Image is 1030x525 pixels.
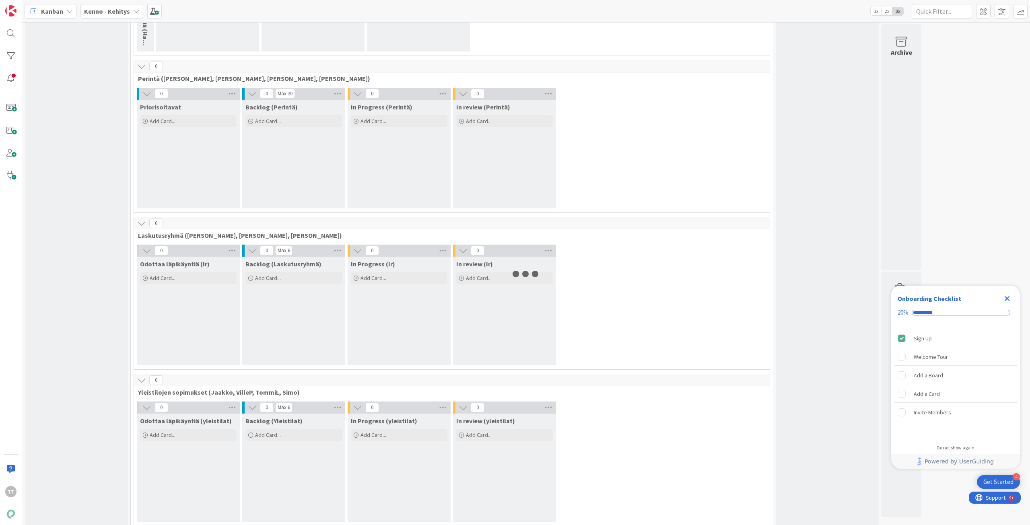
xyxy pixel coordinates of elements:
[471,403,484,412] span: 0
[360,274,386,282] span: Add Card...
[140,417,232,425] span: Odottaa läpikäyntiä (yleistilat)
[466,431,492,439] span: Add Card...
[245,103,298,111] span: Backlog (Perintä)
[891,47,912,57] div: Archive
[17,1,37,11] span: Support
[150,274,175,282] span: Add Card...
[466,117,492,125] span: Add Card...
[914,371,943,380] div: Add a Board
[983,478,1014,486] div: Get Started
[471,89,484,99] span: 0
[278,406,290,410] div: Max 6
[894,404,1017,421] div: Invite Members is incomplete.
[360,431,386,439] span: Add Card...
[914,334,932,343] div: Sign Up
[365,246,379,255] span: 0
[365,403,379,412] span: 0
[351,103,412,111] span: In Progress (Perintä)
[898,309,1014,316] div: Checklist progress: 20%
[138,231,760,239] span: Laskutusryhmä (Antti, Harri, Keijo)
[138,74,760,82] span: Perintä (Jaakko, PetriH, MikkoV, Pasi)
[912,4,972,19] input: Quick Filter...
[154,246,168,255] span: 0
[41,3,45,10] div: 9+
[977,475,1020,489] div: Open Get Started checklist, remaining modules: 4
[466,274,492,282] span: Add Card...
[255,117,281,125] span: Add Card...
[914,389,940,399] div: Add a Card
[260,89,274,99] span: 0
[914,352,948,362] div: Welcome Tour
[278,92,293,96] div: Max 20
[891,326,1020,439] div: Checklist items
[255,274,281,282] span: Add Card...
[891,286,1020,469] div: Checklist Container
[1001,292,1014,305] div: Close Checklist
[914,408,951,417] div: Invite Members
[149,375,163,385] span: 0
[278,249,290,253] div: Max 6
[260,403,274,412] span: 0
[138,388,760,396] span: Yleistilojen sopimukset (Jaakko, VilleP, TommiL, Simo)
[150,431,175,439] span: Add Card...
[260,246,274,255] span: 0
[140,103,181,111] span: Priorisoitavat
[894,366,1017,384] div: Add a Board is incomplete.
[895,454,1016,469] a: Powered by UserGuiding
[5,486,16,497] div: TT
[456,260,493,268] span: In review (lr)
[140,260,210,268] span: Odottaa läpikäyntiä (lr)
[882,7,892,15] span: 2x
[154,403,168,412] span: 0
[360,117,386,125] span: Add Card...
[937,445,974,451] div: Do not show again
[149,218,163,228] span: 0
[456,417,515,425] span: In review (yleistilat)
[154,89,168,99] span: 0
[894,329,1017,347] div: Sign Up is complete.
[456,103,510,111] span: In review (Perintä)
[471,246,484,255] span: 0
[891,454,1020,469] div: Footer
[150,117,175,125] span: Add Card...
[351,417,417,425] span: In Progress (yleistilat)
[898,309,908,316] div: 20%
[894,348,1017,366] div: Welcome Tour is incomplete.
[149,62,163,71] span: 0
[255,431,281,439] span: Add Card...
[5,5,16,16] img: Visit kanbanzone.com
[84,7,130,15] b: Kenno - Kehitys
[5,509,16,520] img: avatar
[351,260,395,268] span: In Progress (lr)
[894,385,1017,403] div: Add a Card is incomplete.
[898,294,961,303] div: Onboarding Checklist
[245,260,321,268] span: Backlog (Laskutusryhmä)
[925,457,994,466] span: Powered by UserGuiding
[1013,473,1020,480] div: 4
[892,7,903,15] span: 3x
[365,89,379,99] span: 0
[41,6,63,16] span: Kanban
[245,417,303,425] span: Backlog (Yleistilat)
[871,7,882,15] span: 1x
